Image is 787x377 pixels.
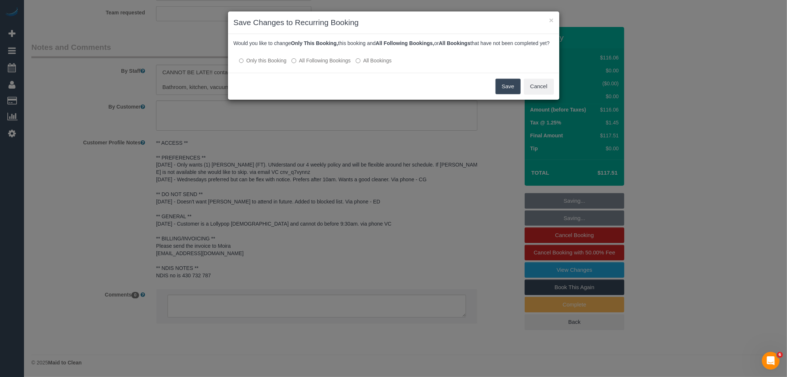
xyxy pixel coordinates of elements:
input: Only this Booking [239,58,244,63]
b: All Bookings [439,40,470,46]
p: Would you like to change this booking and or that have not been completed yet? [234,40,554,47]
b: Only This Booking, [291,40,338,46]
button: × [549,16,553,24]
b: All Following Bookings, [376,40,434,46]
button: Cancel [524,79,554,94]
iframe: Intercom live chat [762,352,780,370]
input: All Bookings [356,58,360,63]
label: All other bookings in the series will remain the same. [239,57,287,64]
span: 6 [777,352,783,358]
h3: Save Changes to Recurring Booking [234,17,554,28]
label: This and all the bookings after it will be changed. [291,57,351,64]
button: Save [496,79,521,94]
input: All Following Bookings [291,58,296,63]
label: All bookings that have not been completed yet will be changed. [356,57,391,64]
